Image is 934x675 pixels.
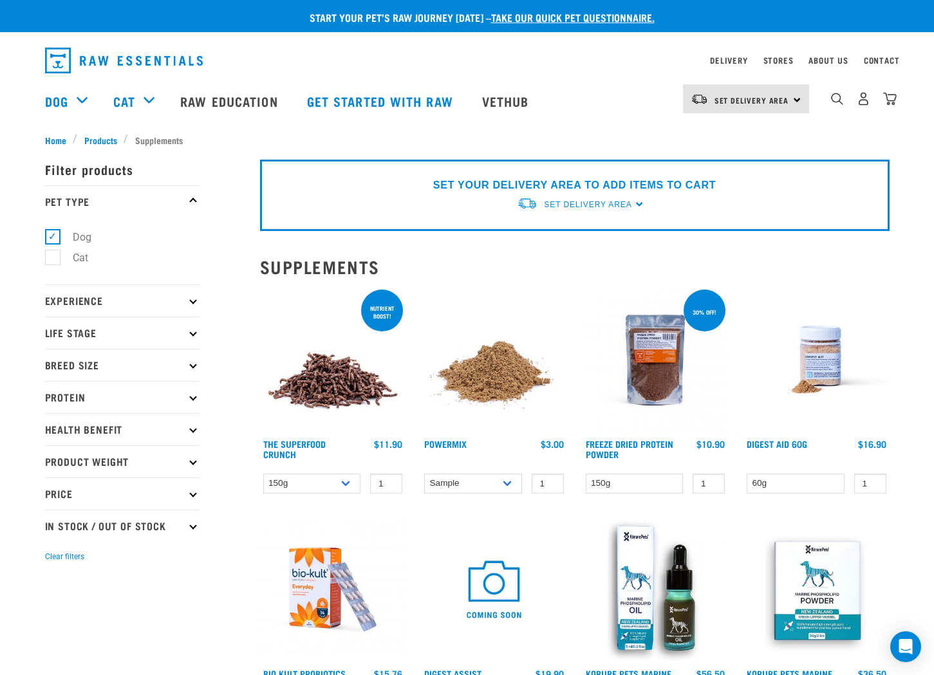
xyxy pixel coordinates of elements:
[260,517,406,663] img: 2023 AUG RE Product1724
[263,441,326,456] a: The Superfood Crunch
[45,477,200,510] p: Price
[52,229,97,245] label: Dog
[45,133,66,147] span: Home
[260,287,406,433] img: 1311 Superfood Crunch 01
[370,474,402,494] input: 1
[831,93,843,105] img: home-icon-1@2x.png
[45,48,203,73] img: Raw Essentials Logo
[691,93,708,105] img: van-moving.png
[45,317,200,349] p: Life Stage
[433,178,716,193] p: SET YOUR DELIVERY AREA TO ADD ITEMS TO CART
[583,517,729,663] img: OI Lfront 1024x1024
[743,517,890,663] img: POWDER01 65ae0065 919d 4332 9357 5d1113de9ef1 1024x1024
[687,302,722,322] div: 30% off!
[858,439,886,449] div: $16.90
[424,441,467,446] a: Powermix
[854,474,886,494] input: 1
[45,413,200,445] p: Health Benefit
[113,91,135,111] a: Cat
[491,14,655,20] a: take our quick pet questionnaire.
[84,133,117,147] span: Products
[808,58,848,62] a: About Us
[52,250,93,266] label: Cat
[696,439,725,449] div: $10.90
[167,75,294,127] a: Raw Education
[544,200,631,209] span: Set Delivery Area
[747,441,807,446] a: Digest Aid 60g
[45,133,73,147] a: Home
[45,349,200,381] p: Breed Size
[45,91,68,111] a: Dog
[421,287,567,433] img: Pile Of PowerMix For Pets
[45,133,890,147] nav: breadcrumbs
[715,98,789,102] span: Set Delivery Area
[260,257,890,277] h2: Supplements
[374,439,402,449] div: $11.90
[77,133,124,147] a: Products
[883,92,897,106] img: home-icon@2x.png
[857,92,870,106] img: user.png
[586,441,673,456] a: Freeze Dried Protein Powder
[45,445,200,477] p: Product Weight
[890,631,921,662] div: Open Intercom Messenger
[45,284,200,317] p: Experience
[45,153,200,185] p: Filter products
[743,287,890,433] img: Raw Essentials Digest Aid Pet Supplement
[864,58,900,62] a: Contact
[45,510,200,542] p: In Stock / Out Of Stock
[517,197,537,210] img: van-moving.png
[541,439,564,449] div: $3.00
[45,551,84,562] button: Clear filters
[763,58,794,62] a: Stores
[294,75,469,127] a: Get started with Raw
[45,381,200,413] p: Protein
[583,287,729,433] img: FD Protein Powder
[45,185,200,217] p: Pet Type
[35,42,900,79] nav: dropdown navigation
[693,474,725,494] input: 1
[469,75,545,127] a: Vethub
[710,58,747,62] a: Delivery
[532,474,564,494] input: 1
[361,299,403,326] div: nutrient boost!
[421,517,567,663] img: COMING SOON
